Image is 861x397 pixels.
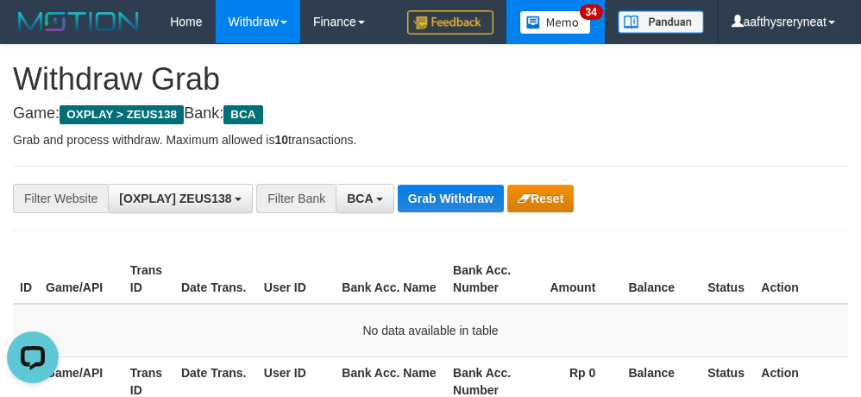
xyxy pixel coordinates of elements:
span: 34 [580,4,603,20]
th: Trans ID [123,255,174,304]
th: Amount [525,255,622,304]
th: ID [13,255,39,304]
th: Bank Acc. Name [335,255,446,304]
div: Filter Website [13,184,108,213]
div: Filter Bank [256,184,336,213]
img: Feedback.jpg [407,10,493,35]
th: Status [701,255,754,304]
button: [OXPLAY] ZEUS138 [108,184,253,213]
th: Action [754,255,848,304]
span: BCA [223,105,262,124]
th: Bank Acc. Number [446,255,525,304]
p: Grab and process withdraw. Maximum allowed is transactions. [13,131,848,148]
img: Button%20Memo.svg [519,10,592,35]
button: Open LiveChat chat widget [7,7,59,59]
button: BCA [336,184,394,213]
th: Date Trans. [174,255,257,304]
strong: 10 [274,133,288,147]
th: Balance [621,255,701,304]
img: MOTION_logo.png [13,9,144,35]
td: No data available in table [13,304,848,357]
span: [OXPLAY] ZEUS138 [119,192,231,205]
span: OXPLAY > ZEUS138 [60,105,184,124]
h1: Withdraw Grab [13,62,848,97]
button: Reset [507,185,574,212]
button: Grab Withdraw [398,185,504,212]
img: panduan.png [618,10,704,34]
span: BCA [347,192,373,205]
th: User ID [257,255,335,304]
th: Game/API [39,255,123,304]
h4: Game: Bank: [13,105,848,123]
